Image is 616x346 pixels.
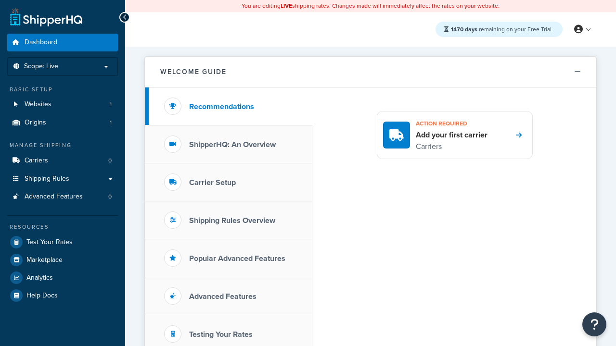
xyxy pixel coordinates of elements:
[416,130,488,140] h4: Add your first carrier
[7,114,118,132] a: Origins1
[26,274,53,282] span: Analytics
[25,38,57,47] span: Dashboard
[7,287,118,304] a: Help Docs
[7,269,118,286] a: Analytics
[26,256,63,264] span: Marketplace
[108,193,112,201] span: 0
[25,175,69,183] span: Shipping Rules
[145,57,596,87] button: Welcome Guide
[24,62,58,71] span: Scope: Live
[189,178,236,187] h3: Carrier Setup
[7,188,118,206] a: Advanced Features0
[7,96,118,113] a: Websites1
[189,292,257,301] h3: Advanced Features
[7,234,118,251] a: Test Your Rates
[160,68,227,75] h2: Welcome Guide
[189,254,285,263] h3: Popular Advanced Features
[25,100,51,109] span: Websites
[7,86,118,94] div: Basic Setup
[110,119,112,127] span: 1
[281,1,292,10] b: LIVE
[189,330,253,339] h3: Testing Your Rates
[189,216,275,225] h3: Shipping Rules Overview
[416,117,488,130] h3: Action required
[7,34,118,51] a: Dashboard
[25,193,83,201] span: Advanced Features
[7,223,118,231] div: Resources
[26,292,58,300] span: Help Docs
[7,170,118,188] a: Shipping Rules
[189,140,276,149] h3: ShipperHQ: An Overview
[416,140,488,153] p: Carriers
[110,100,112,109] span: 1
[7,141,118,149] div: Manage Shipping
[7,188,118,206] li: Advanced Features
[189,102,254,111] h3: Recommendations
[7,96,118,113] li: Websites
[108,157,112,165] span: 0
[7,114,118,132] li: Origins
[451,25,477,34] strong: 1470 days
[7,152,118,170] a: Carriers0
[7,251,118,269] a: Marketplace
[25,157,48,165] span: Carriers
[7,152,118,170] li: Carriers
[582,312,606,336] button: Open Resource Center
[25,119,46,127] span: Origins
[451,25,552,34] span: remaining on your Free Trial
[26,238,73,247] span: Test Your Rates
